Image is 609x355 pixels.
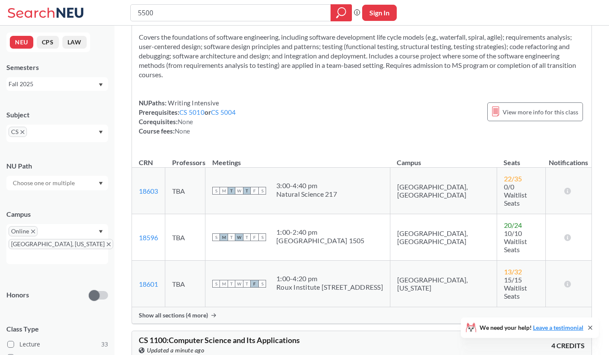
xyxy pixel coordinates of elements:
[504,276,527,300] span: 15/15 Waitlist Seats
[243,187,251,195] span: T
[165,149,205,168] th: Professors
[258,280,266,288] span: S
[99,131,103,134] svg: Dropdown arrow
[6,324,108,334] span: Class Type
[235,187,243,195] span: W
[212,280,220,288] span: S
[390,149,497,168] th: Campus
[390,214,497,261] td: [GEOGRAPHIC_DATA], [GEOGRAPHIC_DATA]
[139,187,158,195] a: 18603
[101,340,108,349] span: 33
[6,110,108,119] div: Subject
[228,233,235,241] span: T
[147,346,204,355] span: Updated a minute ago
[235,280,243,288] span: W
[99,230,103,233] svg: Dropdown arrow
[139,32,585,79] section: Covers the foundations of software engineering, including software development life cycle models ...
[6,224,108,264] div: OnlineX to remove pill[GEOGRAPHIC_DATA], [US_STATE]X to remove pillDropdown arrow
[533,324,583,331] a: Leave a testimonial
[504,229,527,253] span: 10/10 Waitlist Seats
[480,325,583,331] span: We need your help!
[228,187,235,195] span: T
[7,339,108,350] label: Lecture
[9,127,27,137] span: CSX to remove pill
[9,226,38,236] span: OnlineX to remove pill
[6,176,108,190] div: Dropdown arrow
[504,268,522,276] span: 13 / 32
[504,221,522,229] span: 20 / 24
[390,261,497,307] td: [GEOGRAPHIC_DATA], [US_STATE]
[6,125,108,142] div: CSX to remove pillDropdown arrow
[165,168,205,214] td: TBA
[336,7,346,19] svg: magnifying glass
[167,99,220,107] span: Writing Intensive
[243,233,251,241] span: T
[6,290,29,300] p: Honors
[6,210,108,219] div: Campus
[132,307,591,323] div: Show all sections (4 more)
[165,214,205,261] td: TBA
[251,187,258,195] span: F
[212,233,220,241] span: S
[276,181,337,190] div: 3:00 - 4:40 pm
[276,274,383,283] div: 1:00 - 4:20 pm
[139,158,153,167] div: CRN
[243,280,251,288] span: T
[228,280,235,288] span: T
[276,236,365,245] div: [GEOGRAPHIC_DATA] 1505
[175,127,190,135] span: None
[545,149,591,168] th: Notifications
[139,233,158,242] a: 18596
[139,280,158,288] a: 18601
[6,77,108,91] div: Fall 2025Dropdown arrow
[551,341,585,350] span: 4 CREDITS
[390,168,497,214] td: [GEOGRAPHIC_DATA], [GEOGRAPHIC_DATA]
[276,228,365,236] div: 1:00 - 2:40 pm
[220,233,228,241] span: M
[503,107,578,117] span: View more info for this class
[220,187,228,195] span: M
[6,63,108,72] div: Semesters
[6,161,108,171] div: NU Path
[251,280,258,288] span: F
[10,36,33,49] button: NEU
[139,335,300,345] span: CS 1100 : Computer Science and Its Applications
[497,149,545,168] th: Seats
[235,233,243,241] span: W
[331,4,352,21] div: magnifying glass
[99,182,103,185] svg: Dropdown arrow
[212,187,220,195] span: S
[62,36,87,49] button: LAW
[211,108,236,116] a: CS 5004
[9,239,113,249] span: [GEOGRAPHIC_DATA], [US_STATE]X to remove pill
[139,98,236,136] div: NUPaths: Prerequisites: or Corequisites: Course fees:
[165,261,205,307] td: TBA
[99,83,103,87] svg: Dropdown arrow
[276,190,337,198] div: Natural Science 217
[362,5,397,21] button: Sign In
[37,36,59,49] button: CPS
[258,187,266,195] span: S
[220,280,228,288] span: M
[20,130,24,134] svg: X to remove pill
[258,233,266,241] span: S
[205,149,390,168] th: Meetings
[276,283,383,291] div: Roux Institute [STREET_ADDRESS]
[504,175,522,183] span: 22 / 35
[107,242,111,246] svg: X to remove pill
[178,118,193,125] span: None
[9,178,80,188] input: Choose one or multiple
[31,230,35,233] svg: X to remove pill
[139,311,208,319] span: Show all sections (4 more)
[179,108,205,116] a: CS 5010
[9,79,98,89] div: Fall 2025
[504,183,527,207] span: 0/0 Waitlist Seats
[251,233,258,241] span: F
[137,6,325,20] input: Class, professor, course number, "phrase"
